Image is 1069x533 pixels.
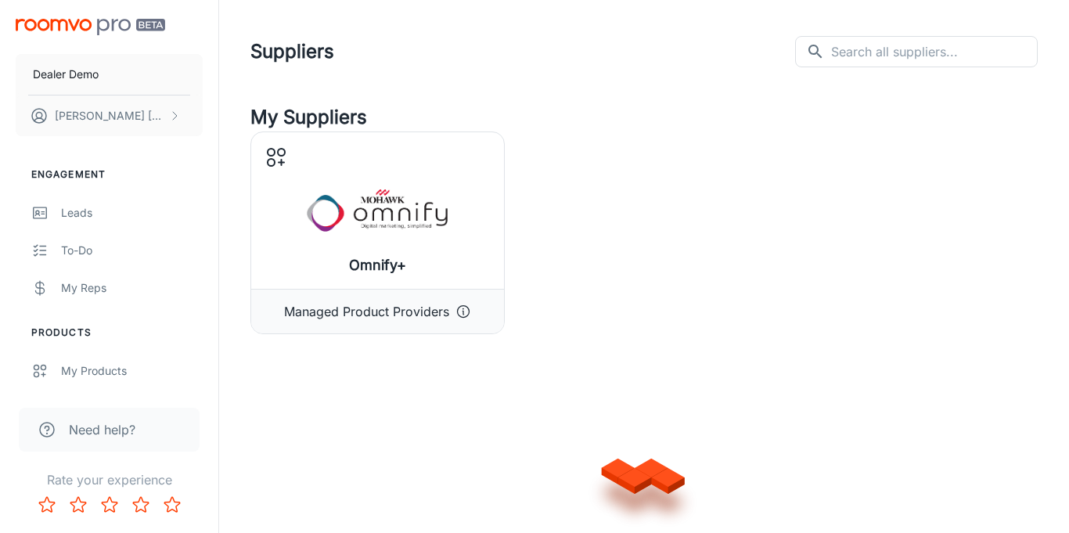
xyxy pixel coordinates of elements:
[307,179,448,242] img: Omnify+
[33,66,99,83] p: Dealer Demo
[250,38,334,66] h1: Suppliers
[94,489,125,520] button: Rate 3 star
[69,420,135,439] span: Need help?
[157,489,188,520] button: Rate 5 star
[61,279,203,297] div: My Reps
[16,95,203,136] button: [PERSON_NAME] [PERSON_NAME]
[61,362,203,380] div: My Products
[13,470,206,489] p: Rate your experience
[63,489,94,520] button: Rate 2 star
[349,254,406,276] h6: Omnify+
[31,489,63,520] button: Rate 1 star
[16,54,203,95] button: Dealer Demo
[16,19,165,35] img: Roomvo PRO Beta
[831,36,1038,67] input: Search all suppliers...
[55,107,165,124] p: [PERSON_NAME] [PERSON_NAME]
[61,242,203,259] div: To-do
[61,204,203,221] div: Leads
[250,103,1038,131] h4: My Suppliers
[284,302,449,321] p: Managed Product Providers
[125,489,157,520] button: Rate 4 star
